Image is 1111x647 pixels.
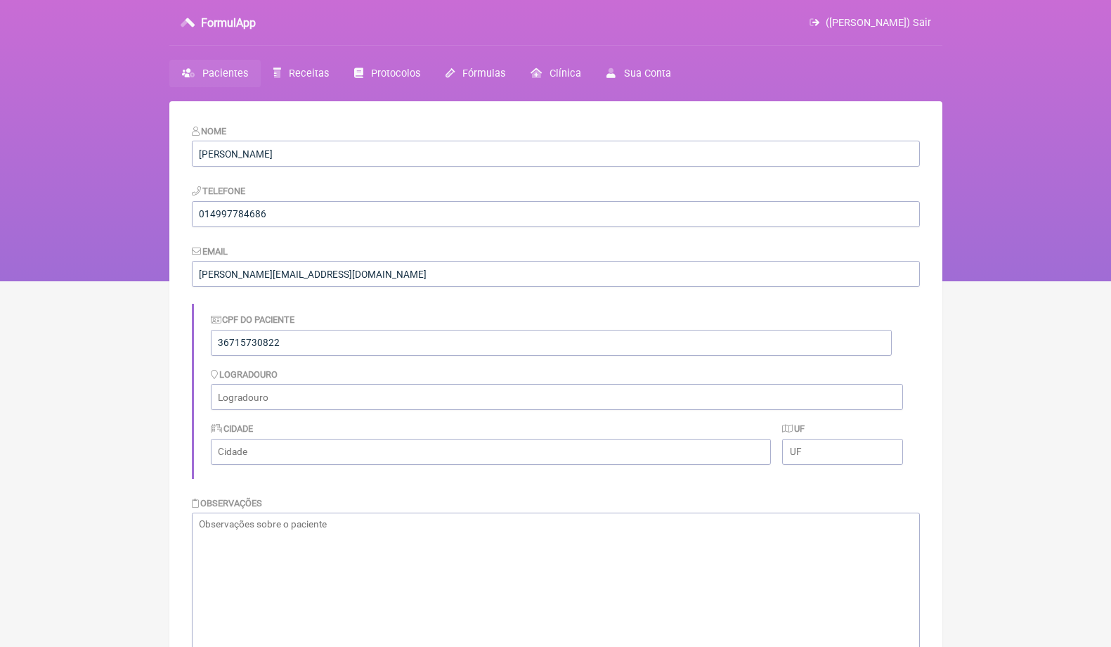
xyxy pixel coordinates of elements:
span: ([PERSON_NAME]) Sair [826,17,931,29]
label: Telefone [192,186,246,196]
span: Fórmulas [462,68,505,79]
h3: FormulApp [201,16,256,30]
a: Pacientes [169,60,261,87]
span: Pacientes [202,68,248,79]
label: Cidade [211,423,254,434]
label: Logradouro [211,369,278,380]
input: UF [782,439,902,465]
label: Observações [192,498,263,508]
span: Clínica [550,68,581,79]
a: Fórmulas [433,60,518,87]
a: Protocolos [342,60,433,87]
input: Cidade [211,439,772,465]
label: Nome [192,126,227,136]
a: Sua Conta [594,60,683,87]
input: paciente@email.com [192,261,920,287]
span: Sua Conta [624,68,671,79]
input: Identificação do Paciente [211,330,892,356]
input: 21 9124 2137 [192,201,920,227]
input: Logradouro [211,384,903,410]
label: Email [192,246,228,257]
a: Receitas [261,60,342,87]
span: Protocolos [371,68,420,79]
label: UF [782,423,805,434]
span: Receitas [289,68,329,79]
label: CPF do Paciente [211,314,295,325]
a: ([PERSON_NAME]) Sair [810,17,930,29]
a: Clínica [518,60,594,87]
input: Nome do Paciente [192,141,920,167]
